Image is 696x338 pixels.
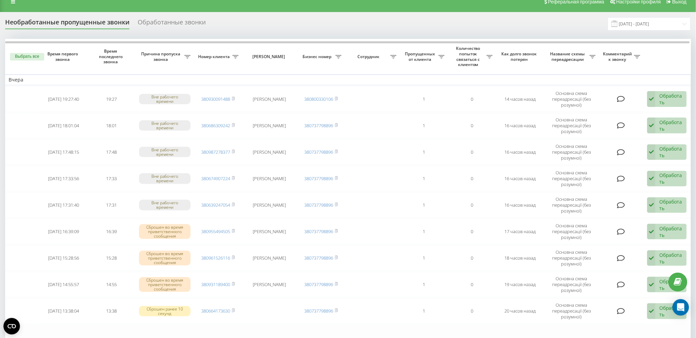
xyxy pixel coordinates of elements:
td: 0 [448,246,496,271]
td: 1 [400,298,448,324]
div: Обработать [659,145,683,159]
td: 16 часов назад [496,166,544,191]
span: Время последнего звонка [93,48,130,65]
td: 0 [448,166,496,191]
div: Обработать [659,305,683,318]
td: [DATE] 17:31:40 [39,193,88,218]
a: 380930091488 [201,96,230,102]
a: 380664173630 [201,308,230,314]
a: 380737798896 [304,228,333,235]
td: 0 [448,193,496,218]
td: [DATE] 15:28:56 [39,246,88,271]
td: [DATE] 13:38:04 [39,298,88,324]
td: [DATE] 16:39:09 [39,219,88,244]
td: Основна схема переадресації (без розумної) [544,246,599,271]
a: 380931189400 [201,281,230,287]
a: 380686309242 [201,122,230,129]
td: [PERSON_NAME] [242,113,297,138]
td: 1 [400,87,448,112]
div: Обработанные звонки [138,19,206,29]
button: Open CMP widget [3,318,20,335]
td: Основна схема переадресації (без розумної) [544,113,599,138]
td: 15:28 [88,246,136,271]
a: 380639247054 [201,202,230,208]
td: 0 [448,87,496,112]
td: 0 [448,113,496,138]
td: [DATE] 17:48:15 [39,140,88,165]
td: [DATE] 14:55:57 [39,272,88,297]
td: [DATE] 18:01:04 [39,113,88,138]
a: 380737798896 [304,122,333,129]
td: 14:55 [88,272,136,297]
div: Сброшен во время приветственного сообщения [139,251,191,266]
td: 20 часов назад [496,298,544,324]
a: 380737798896 [304,308,333,314]
span: Сотрудник [349,54,390,59]
span: Комментарий к звонку [603,51,634,62]
td: [PERSON_NAME] [242,193,297,218]
td: 17:33 [88,166,136,191]
td: Основна схема переадресації (без розумної) [544,272,599,297]
td: 13:38 [88,298,136,324]
td: 1 [400,219,448,244]
td: Основна схема переадресації (без розумної) [544,193,599,218]
div: Обработать [659,119,683,132]
td: 16:39 [88,219,136,244]
td: [PERSON_NAME] [242,246,297,271]
td: Основна схема переадресації (без розумної) [544,140,599,165]
span: Бизнес номер [300,54,335,59]
td: [PERSON_NAME] [242,87,297,112]
a: 380737798896 [304,281,333,287]
span: Пропущенных от клиента [403,51,438,62]
td: Вчера [5,75,692,85]
div: Обработать [659,92,683,106]
div: Обработать [659,278,683,291]
span: Время первого звонка [45,51,82,62]
td: 1 [400,113,448,138]
div: Сброшен во время приветственного сообщения [139,224,191,239]
span: Как долго звонок потерян [502,51,539,62]
td: 19:27 [88,87,136,112]
td: 0 [448,140,496,165]
td: 17:31 [88,193,136,218]
div: Вне рабочего времени [139,94,191,104]
div: Вне рабочего времени [139,173,191,184]
td: 1 [400,140,448,165]
td: 14 часов назад [496,87,544,112]
td: 19 часов назад [496,272,544,297]
td: Основна схема переадресації (без розумної) [544,87,599,112]
td: Основна схема переадресації (без розумної) [544,166,599,191]
td: 1 [400,246,448,271]
span: [PERSON_NAME] [248,54,291,59]
a: 380961526116 [201,255,230,261]
td: 1 [400,193,448,218]
td: 16 часов назад [496,193,544,218]
a: 380737798896 [304,202,333,208]
a: 380674907224 [201,175,230,182]
span: Название схемы переадресации [548,51,590,62]
td: [PERSON_NAME] [242,166,297,191]
td: [DATE] 17:33:56 [39,166,88,191]
span: Количество попыток связаться с клиентом [452,46,487,67]
td: 18:01 [88,113,136,138]
span: Номер клиента [197,54,232,59]
td: 16 часов назад [496,140,544,165]
div: Обработать [659,225,683,238]
a: 380737798896 [304,175,333,182]
div: Вне рабочего времени [139,200,191,210]
td: 17:48 [88,140,136,165]
div: Сброшен ранее 10 секунд [139,306,191,316]
div: Обработать [659,252,683,265]
td: 0 [448,298,496,324]
div: Вне рабочего времени [139,120,191,131]
div: Обработать [659,172,683,185]
td: 1 [400,166,448,191]
a: 380737798896 [304,149,333,155]
td: 0 [448,272,496,297]
a: 380987278377 [201,149,230,155]
td: Основна схема переадресації (без розумної) [544,219,599,244]
td: 18 часов назад [496,246,544,271]
td: 1 [400,272,448,297]
div: Необработанные пропущенные звонки [5,19,129,29]
td: [DATE] 19:27:40 [39,87,88,112]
